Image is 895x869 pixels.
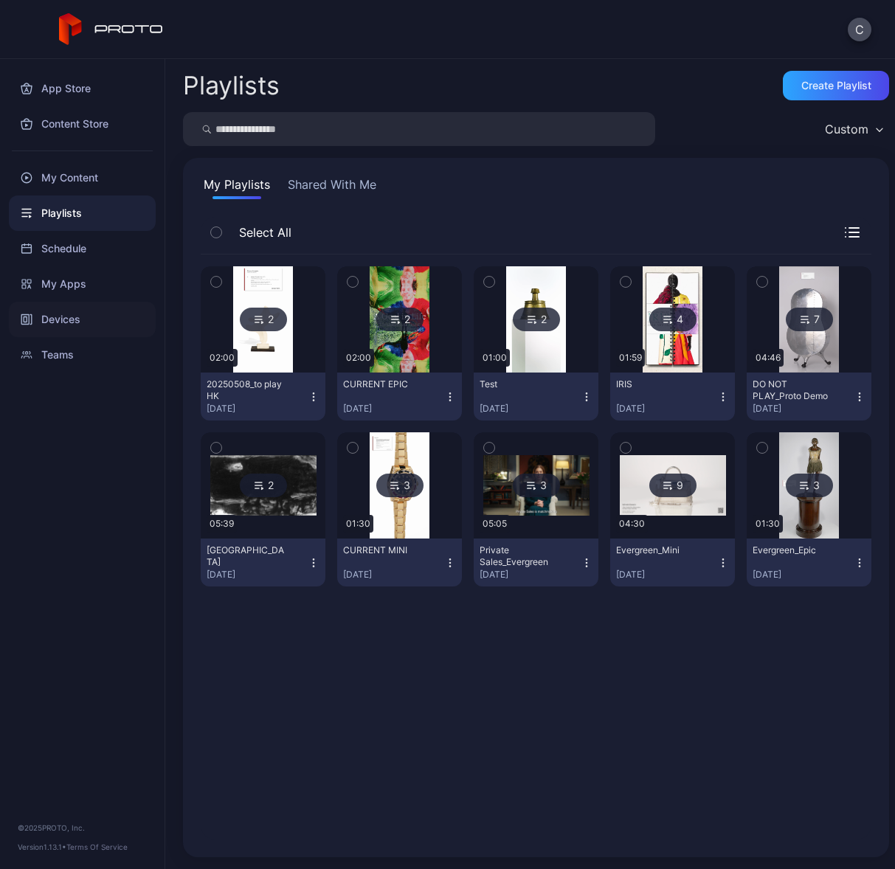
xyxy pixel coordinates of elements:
[616,349,645,367] div: 01:59
[343,569,444,581] div: [DATE]
[480,544,561,568] div: Private Sales_Evergreen
[240,474,287,497] div: 2
[9,71,156,106] a: App Store
[343,544,424,556] div: CURRENT MINI
[9,106,156,142] a: Content Store
[9,231,156,266] a: Schedule
[285,176,379,199] button: Shared With Me
[616,378,697,390] div: IRIS
[343,403,444,415] div: [DATE]
[825,122,868,136] div: Custom
[207,515,237,533] div: 05:39
[753,569,854,581] div: [DATE]
[207,349,238,367] div: 02:00
[753,544,834,556] div: Evergreen_Epic
[649,474,697,497] div: 9
[18,822,147,834] div: © 2025 PROTO, Inc.
[376,308,424,331] div: 2
[753,515,783,533] div: 01:30
[240,308,287,331] div: 2
[753,403,854,415] div: [DATE]
[753,378,834,402] div: DO NOT PLAY_Proto Demo
[649,308,697,331] div: 4
[513,308,560,331] div: 2
[201,539,325,586] button: [GEOGRAPHIC_DATA][DATE]
[183,72,280,99] h2: Playlists
[474,373,598,420] button: Test[DATE]
[616,403,717,415] div: [DATE]
[848,18,871,41] button: C
[343,349,374,367] div: 02:00
[18,842,66,851] span: Version 1.13.1 •
[9,195,156,231] a: Playlists
[201,176,273,199] button: My Playlists
[207,544,288,568] div: PARIS
[818,112,889,146] button: Custom
[207,403,308,415] div: [DATE]
[783,71,889,100] button: Create Playlist
[616,515,648,533] div: 04:30
[9,160,156,195] a: My Content
[201,373,325,420] button: 20250508_to play HK[DATE]
[337,373,462,420] button: CURRENT EPIC[DATE]
[747,373,871,420] button: DO NOT PLAY_Proto Demo[DATE]
[616,544,697,556] div: Evergreen_Mini
[753,349,784,367] div: 04:46
[480,378,561,390] div: Test
[207,378,288,402] div: 20250508_to play HK
[786,474,833,497] div: 3
[801,80,871,91] div: Create Playlist
[343,378,424,390] div: CURRENT EPIC
[474,539,598,586] button: Private Sales_Evergreen[DATE]
[480,569,581,581] div: [DATE]
[9,266,156,302] a: My Apps
[480,515,510,533] div: 05:05
[616,569,717,581] div: [DATE]
[610,539,735,586] button: Evergreen_Mini[DATE]
[376,474,424,497] div: 3
[513,474,560,497] div: 3
[9,337,156,373] a: Teams
[66,842,128,851] a: Terms Of Service
[480,349,510,367] div: 01:00
[337,539,462,586] button: CURRENT MINI[DATE]
[747,539,871,586] button: Evergreen_Epic[DATE]
[480,403,581,415] div: [DATE]
[343,515,373,533] div: 01:30
[9,302,156,337] a: Devices
[610,373,735,420] button: IRIS[DATE]
[207,569,308,581] div: [DATE]
[786,308,833,331] div: 7
[232,224,291,241] span: Select All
